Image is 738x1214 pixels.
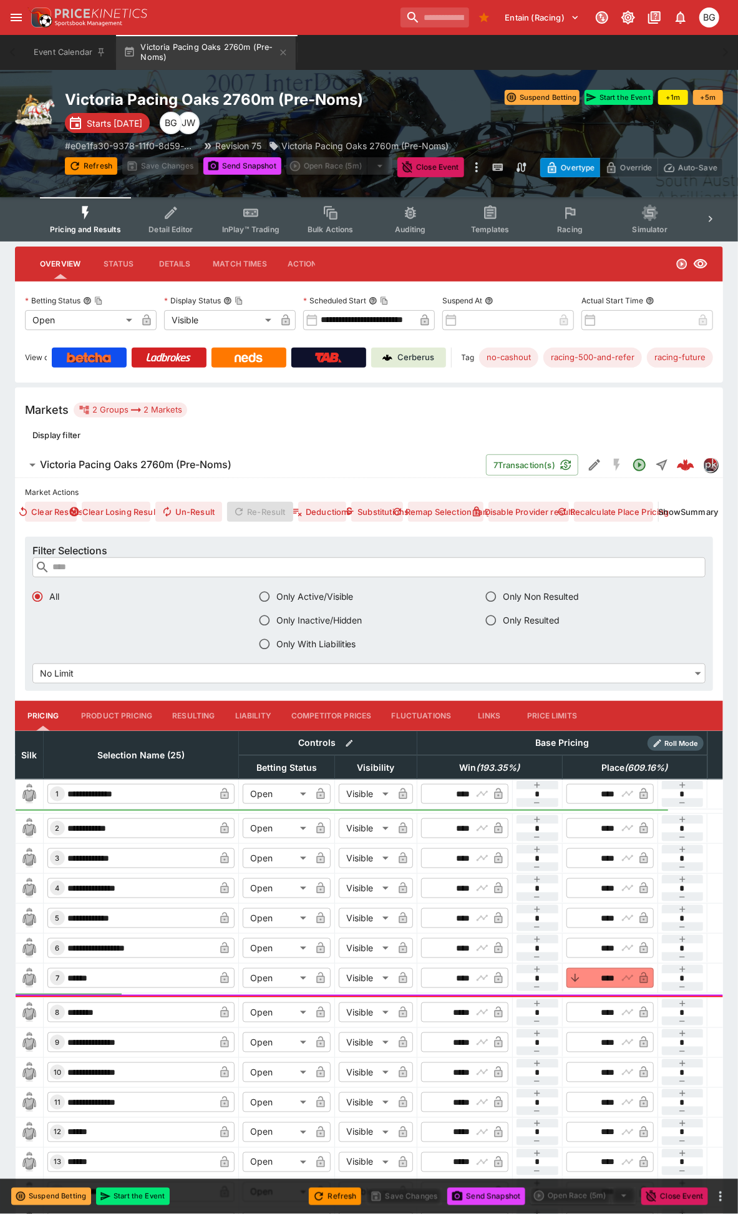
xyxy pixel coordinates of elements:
button: Send Snapshot [447,1188,525,1205]
div: Visible [339,1122,393,1142]
button: Resulting [162,701,225,731]
button: Victoria Pacing Oaks 2760m (Pre-Noms) [116,35,296,70]
img: PriceKinetics [55,9,147,18]
button: SGM Disabled [606,454,628,476]
button: Suspend Betting [505,90,580,105]
button: Display StatusCopy To Clipboard [223,296,232,305]
div: Jayden Wyke [177,112,200,134]
img: blank-silk.png [19,908,39,928]
span: InPlay™ Trading [222,225,279,234]
button: Send Snapshot [203,157,281,175]
span: 7 [53,974,62,982]
button: Refresh [309,1188,361,1205]
button: Actions [277,249,333,279]
button: 7Transaction(s) [486,454,578,476]
button: Links [461,701,517,731]
button: Documentation [643,6,666,29]
div: Visible [339,1002,393,1022]
button: Remap Selection Target [408,502,484,522]
span: 10 [51,1068,64,1077]
img: TabNZ [315,353,341,363]
button: Recalculate Place Pricing [574,502,653,522]
img: blank-silk.png [19,878,39,898]
span: racing-future [647,351,713,364]
div: 9267ca65-e047-42c9-80ee-657c1f8a529d [677,456,694,474]
button: Ben Grimstone [696,4,723,31]
button: +1m [658,90,688,105]
div: Open [243,1152,311,1172]
img: Betcha [67,353,112,363]
div: Event type filters [40,197,698,242]
div: Betting Target: cerberus [543,348,642,368]
span: Un-Result [155,502,222,522]
div: Betting Target: cerberus [479,348,538,368]
button: Betting StatusCopy To Clipboard [83,296,92,305]
button: Close Event [397,157,464,177]
div: Open [243,848,311,868]
div: Open [243,1092,311,1112]
span: 11 [52,1098,63,1107]
span: 4 [53,884,62,893]
span: Only With Liabilities [276,637,356,650]
p: Actual Start Time [581,295,643,306]
span: 9 [53,1038,62,1047]
button: Scheduled StartCopy To Clipboard [369,296,377,305]
span: 6 [53,944,62,952]
img: blank-silk.png [19,848,39,868]
button: Event Calendar [26,35,114,70]
img: Neds [235,353,263,363]
button: open drawer [5,6,27,29]
div: Visible [339,1092,393,1112]
button: Overtype [540,158,600,177]
div: Open [243,1002,311,1022]
button: Toggle light/dark mode [617,6,639,29]
span: 12 [51,1128,64,1137]
div: Visible [339,968,393,988]
button: Substitutions [351,502,403,522]
button: Competitor Prices [281,701,382,731]
img: blank-silk.png [19,1002,39,1022]
h6: Filter Selections [32,544,706,557]
button: Suspend At [485,296,493,305]
div: Base Pricing [530,735,594,751]
button: Actual Start Time [646,296,654,305]
button: Fluctuations [382,701,462,731]
button: Bookmarks [474,7,494,27]
span: Win(193.35%) [446,760,534,775]
img: blank-silk.png [19,1152,39,1172]
div: Visible [339,938,393,958]
span: Bulk Actions [308,225,354,234]
button: Status [90,249,147,279]
span: Betting Status [243,760,331,775]
span: Templates [471,225,509,234]
button: Close Event [641,1188,708,1205]
p: Starts [DATE] [87,117,142,130]
svg: Open [676,258,688,270]
img: blank-silk.png [19,1092,39,1112]
label: Tags: [462,348,474,368]
div: 2 Groups 2 Markets [79,403,182,418]
em: ( 609.16 %) [625,760,668,775]
button: ShowSummary [664,502,713,522]
div: Start From [540,158,723,177]
span: Racing [557,225,583,234]
span: Roll Mode [660,738,704,749]
button: +5m [693,90,723,105]
div: Open [243,908,311,928]
button: Pricing [15,701,71,731]
img: blank-silk.png [19,938,39,958]
button: Refresh [65,157,117,175]
button: Display filter [25,425,88,445]
button: Deductions [298,502,346,522]
span: Selection Name (25) [84,748,198,763]
button: more [713,1189,728,1204]
div: split button [286,157,392,175]
img: harness_racing.png [15,90,55,130]
p: Victoria Pacing Oaks 2760m (Pre-Noms) [281,139,449,152]
div: Ben Grimstone [699,7,719,27]
button: Override [600,158,658,177]
label: View on : [25,348,47,368]
div: Victoria Pacing Oaks 2760m (Pre-Noms) [269,139,449,152]
img: blank-silk.png [19,818,39,838]
button: Copy To Clipboard [235,296,243,305]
